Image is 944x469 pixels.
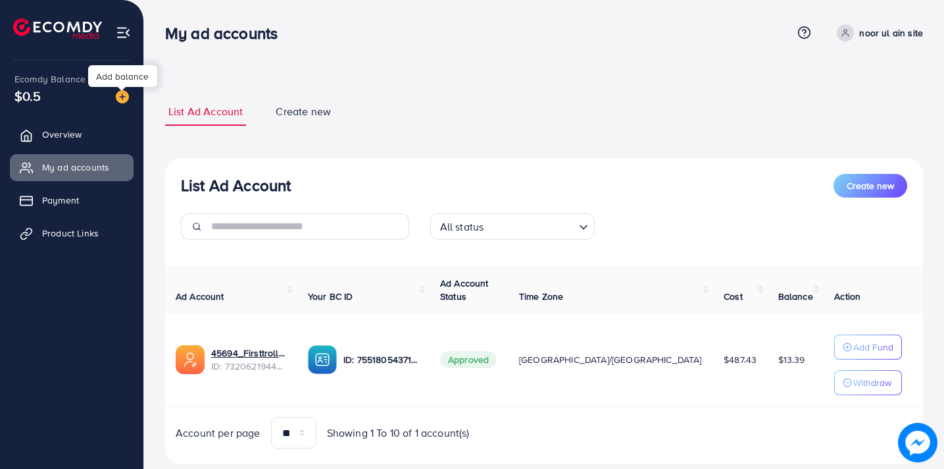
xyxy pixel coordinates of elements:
[853,375,891,391] p: Withdraw
[10,187,134,213] a: Payment
[519,353,702,366] span: [GEOGRAPHIC_DATA]/[GEOGRAPHIC_DATA]
[42,227,99,240] span: Product Links
[778,353,805,366] span: $13.39
[724,353,757,366] span: $487.43
[724,290,743,303] span: Cost
[437,217,487,236] span: All status
[13,18,102,39] img: logo
[834,370,902,395] button: Withdraw
[440,277,489,303] span: Ad Account Status
[519,290,563,303] span: Time Zone
[88,65,157,87] div: Add balance
[10,121,134,148] a: Overview
[14,86,41,105] span: $0.5
[181,176,291,195] h3: List Ad Account
[168,104,243,119] span: List Ad Account
[327,426,470,441] span: Showing 1 To 10 of 1 account(s)
[834,335,902,360] button: Add Fund
[211,360,287,373] span: ID: 7320621944758534145
[487,215,573,236] input: Search for option
[10,154,134,180] a: My ad accounts
[834,290,860,303] span: Action
[833,174,907,198] button: Create new
[165,24,288,43] h3: My ad accounts
[859,25,923,41] p: noor ul ain site
[176,290,224,303] span: Ad Account
[116,90,129,103] img: image
[176,426,261,441] span: Account per page
[276,104,331,119] span: Create new
[116,25,131,40] img: menu
[430,213,595,240] div: Search for option
[853,339,893,355] p: Add Fund
[778,290,813,303] span: Balance
[176,345,205,374] img: ic-ads-acc.e4c84228.svg
[343,352,419,368] p: ID: 7551805437130473490
[42,128,82,141] span: Overview
[211,346,287,360] a: 45694_Firsttrolly_1704465137831
[440,351,497,368] span: Approved
[832,24,923,41] a: noor ul ain site
[42,194,79,207] span: Payment
[308,345,337,374] img: ic-ba-acc.ded83a64.svg
[10,220,134,246] a: Product Links
[898,423,937,462] img: image
[308,290,353,303] span: Your BC ID
[847,179,894,192] span: Create new
[211,346,287,373] div: <span class='underline'>45694_Firsttrolly_1704465137831</span></br>7320621944758534145
[42,161,109,174] span: My ad accounts
[14,72,86,86] span: Ecomdy Balance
